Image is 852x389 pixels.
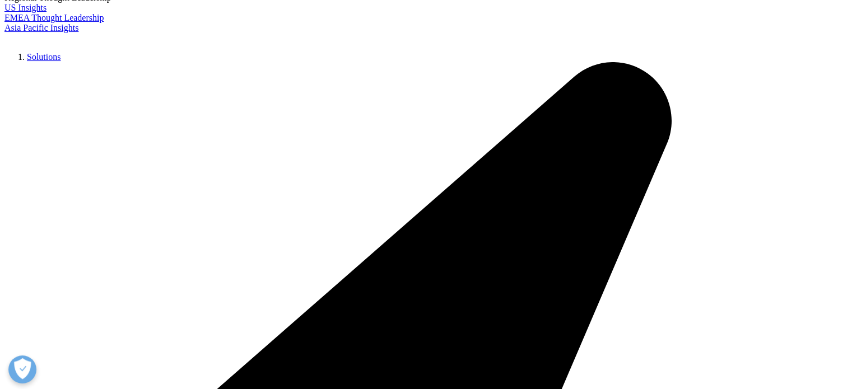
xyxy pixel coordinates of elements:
[4,23,78,32] a: Asia Pacific Insights
[27,52,60,62] a: Solutions
[4,3,46,12] a: US Insights
[4,33,316,43] img: IQVIA Healthcare Information Technology and Pharma Clinical Research Company
[8,355,36,383] button: Open Preferences
[4,13,104,22] a: EMEA Thought Leadership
